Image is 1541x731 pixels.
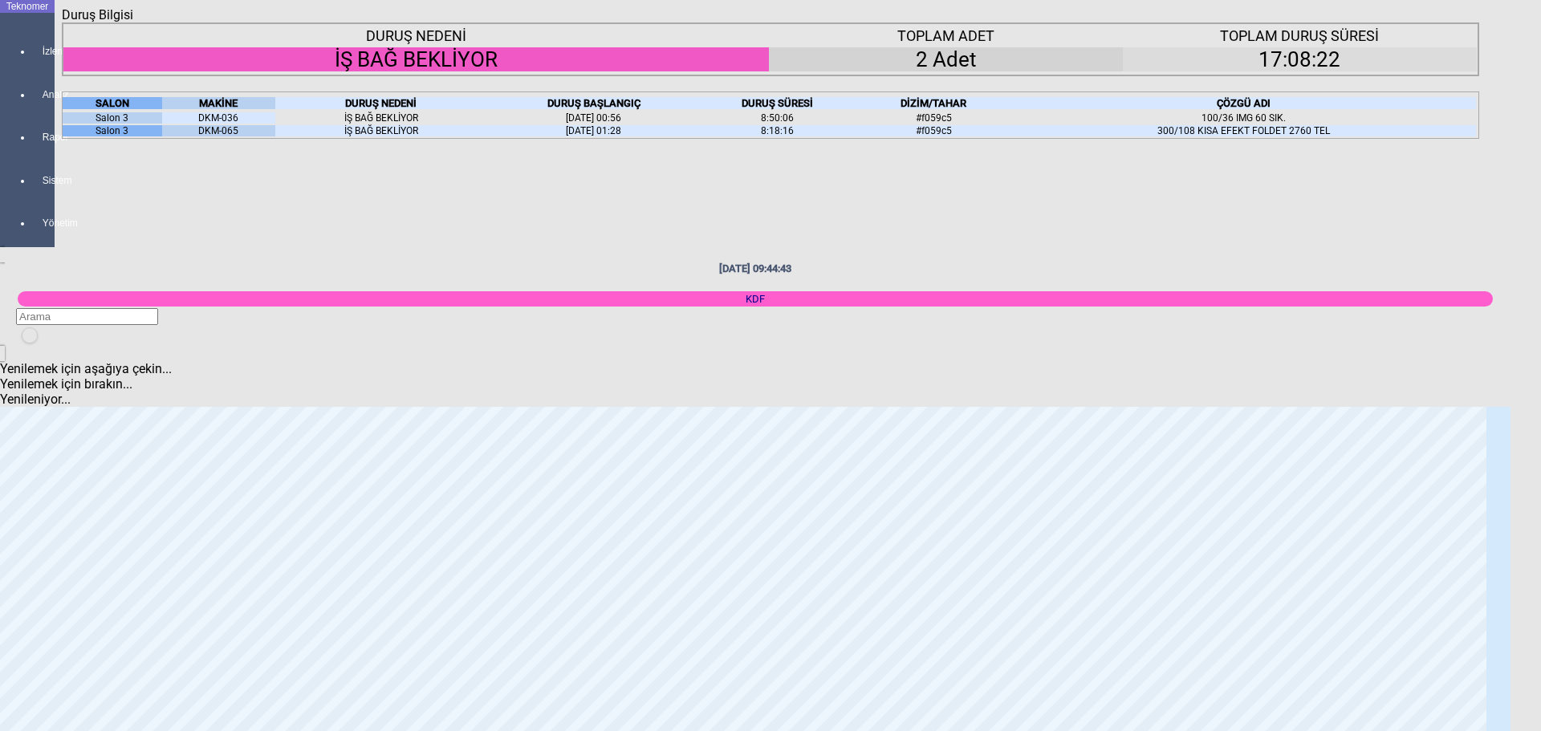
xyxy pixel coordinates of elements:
div: 100/36 IMG 60 SIK. [1011,112,1476,124]
div: SALON [63,97,162,109]
div: 300/108 KISA EFEKT FOLDET 2760 TEL [1011,125,1476,136]
div: MAKİNE [162,97,275,109]
div: Salon 3 [63,125,162,136]
div: TOPLAM ADET [769,27,1123,44]
div: DKM-065 [162,125,275,136]
div: ÇÖZGÜ ADI [1011,97,1476,109]
div: DURUŞ NEDENİ [63,27,769,44]
div: #f059c5 [856,112,1011,124]
div: Duruş Bilgisi [62,7,140,22]
div: DURUŞ BAŞLANGIÇ [487,97,700,109]
div: 8:50:06 [700,112,856,124]
div: DİZİM/TAHAR [856,97,1011,109]
div: 8:18:16 [700,125,856,136]
div: TOPLAM DURUŞ SÜRESİ [1123,27,1477,44]
div: 2 Adet [769,47,1123,71]
div: [DATE] 00:56 [487,112,700,124]
div: İŞ BAĞ BEKLİYOR [275,112,488,124]
div: #f059c5 [856,125,1011,136]
div: İŞ BAĞ BEKLİYOR [63,47,769,71]
div: DURUŞ NEDENİ [275,97,488,109]
div: [DATE] 01:28 [487,125,700,136]
div: DKM-036 [162,112,275,124]
div: Salon 3 [63,112,162,124]
div: DURUŞ SÜRESİ [700,97,856,109]
div: 17:08:22 [1123,47,1477,71]
div: İŞ BAĞ BEKLİYOR [275,125,488,136]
